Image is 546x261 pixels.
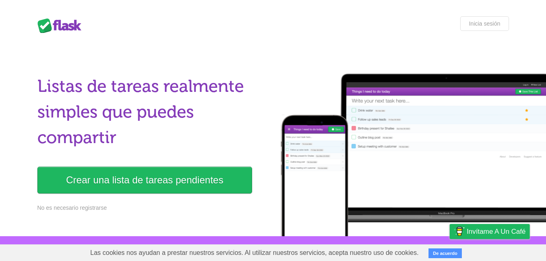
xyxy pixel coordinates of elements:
a: Crear una lista de tareas pendientes [37,167,252,194]
button: De acuerdo [429,248,462,258]
h1: Listas de tareas realmente simples que puedes compartir [37,74,268,150]
img: Invítame a un café [454,224,465,238]
span: Las cookies nos ayudan a prestar nuestros servicios. Al utilizar nuestros servicios, acepta nuest... [82,245,427,261]
span: Invítame a un café [467,224,526,239]
a: Invítame a un café [450,224,530,239]
div: Listas de matraces [37,18,86,33]
a: Inicia sesión [460,16,509,31]
p: No es necesario registrarse [37,204,268,212]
